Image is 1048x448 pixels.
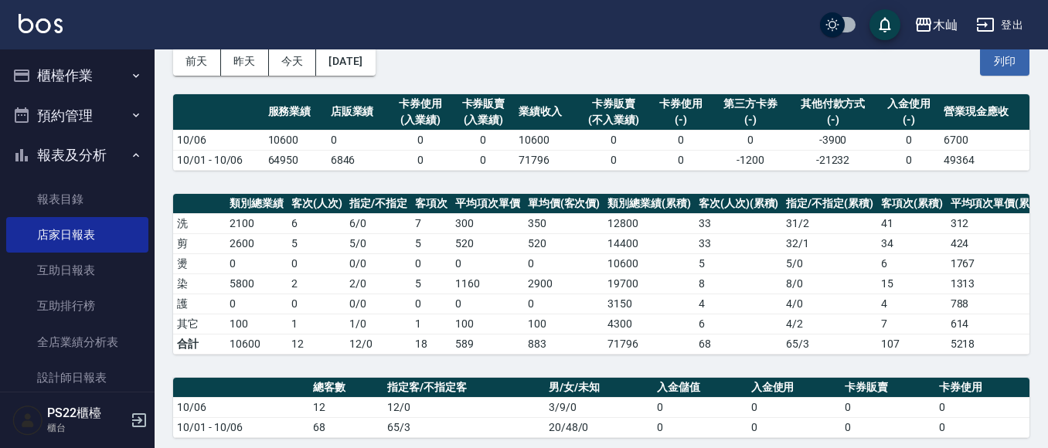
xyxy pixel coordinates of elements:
td: 33 [695,233,783,253]
td: 0 [226,253,288,273]
td: 4 [695,294,783,314]
table: a dense table [173,94,1029,171]
th: 卡券販賣 [841,378,935,398]
td: 0 [877,150,940,170]
table: a dense table [173,378,1029,438]
td: 3/9/0 [545,397,653,417]
th: 業績收入 [515,94,577,131]
button: 今天 [269,47,317,76]
td: 0 [653,397,747,417]
td: 0 [524,253,604,273]
th: 類別總業績 [226,194,288,214]
a: 互助排行榜 [6,288,148,324]
button: 登出 [970,11,1029,39]
td: 0 [452,130,515,150]
td: 4 [877,294,947,314]
td: 0 [649,150,712,170]
td: 0 [288,294,346,314]
td: 10600 [264,130,327,150]
td: 6 [877,253,947,273]
td: 4300 [604,314,695,334]
td: 6700 [940,130,1029,150]
th: 入金使用 [747,378,842,398]
th: 總客數 [309,378,383,398]
a: 全店業績分析表 [6,324,148,360]
td: 0 [451,294,524,314]
th: 客次(人次) [288,194,346,214]
td: 100 [451,314,524,334]
th: 平均項次單價 [451,194,524,214]
td: 10/01 - 10/06 [173,417,309,437]
td: 8 [695,273,783,294]
div: 木屾 [933,15,958,35]
td: 0 [747,397,842,417]
td: 10600 [515,130,577,150]
td: 0 [390,150,452,170]
th: 男/女/未知 [545,378,653,398]
td: 0 [226,294,288,314]
td: 1 [411,314,451,334]
td: 0 / 0 [345,294,411,314]
td: 0 [712,130,788,150]
button: 木屾 [908,9,964,41]
td: 4 / 2 [782,314,877,334]
td: 31 / 2 [782,213,877,233]
td: 1160 [451,273,524,294]
td: 0 [841,417,935,437]
h5: PS22櫃檯 [47,406,126,421]
td: 7 [877,314,947,334]
td: 2900 [524,273,604,294]
td: 0 [653,417,747,437]
td: -3900 [788,130,877,150]
td: 0 [649,130,712,150]
td: 12800 [604,213,695,233]
th: 類別總業績(累積) [604,194,695,214]
td: 5 [411,233,451,253]
div: (-) [653,112,708,128]
td: 0 [877,130,940,150]
td: 1 / 0 [345,314,411,334]
button: 櫃檯作業 [6,56,148,96]
td: 5 [695,253,783,273]
td: 5 / 0 [782,253,877,273]
td: 33 [695,213,783,233]
td: 10/01 - 10/06 [173,150,264,170]
td: 5 / 0 [345,233,411,253]
div: (入業績) [393,112,448,128]
td: 0 [390,130,452,150]
th: 指定/不指定(累積) [782,194,877,214]
div: (-) [792,112,873,128]
td: 107 [877,334,947,354]
td: 6 / 0 [345,213,411,233]
td: 合計 [173,334,226,354]
td: 2100 [226,213,288,233]
td: 34 [877,233,947,253]
td: 20/48/0 [545,417,653,437]
td: 883 [524,334,604,354]
button: 報表及分析 [6,135,148,175]
th: 客項次(累積) [877,194,947,214]
button: 列印 [980,47,1029,76]
th: 客項次 [411,194,451,214]
a: 店家日報表 [6,217,148,253]
td: 589 [451,334,524,354]
div: (入業績) [456,112,511,128]
td: 10600 [226,334,288,354]
td: 8 / 0 [782,273,877,294]
td: 12 [288,334,346,354]
td: 100 [524,314,604,334]
th: 客次(人次)(累積) [695,194,783,214]
td: 0 [411,253,451,273]
td: 護 [173,294,226,314]
td: 10/06 [173,130,264,150]
td: 71796 [515,150,577,170]
a: 報表目錄 [6,182,148,217]
td: 0 [935,417,1029,437]
a: 設計師日報表 [6,360,148,395]
td: 6 [288,213,346,233]
button: 前天 [173,47,221,76]
td: 2 / 0 [345,273,411,294]
td: 68 [309,417,383,437]
td: 520 [451,233,524,253]
td: 0 [841,397,935,417]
